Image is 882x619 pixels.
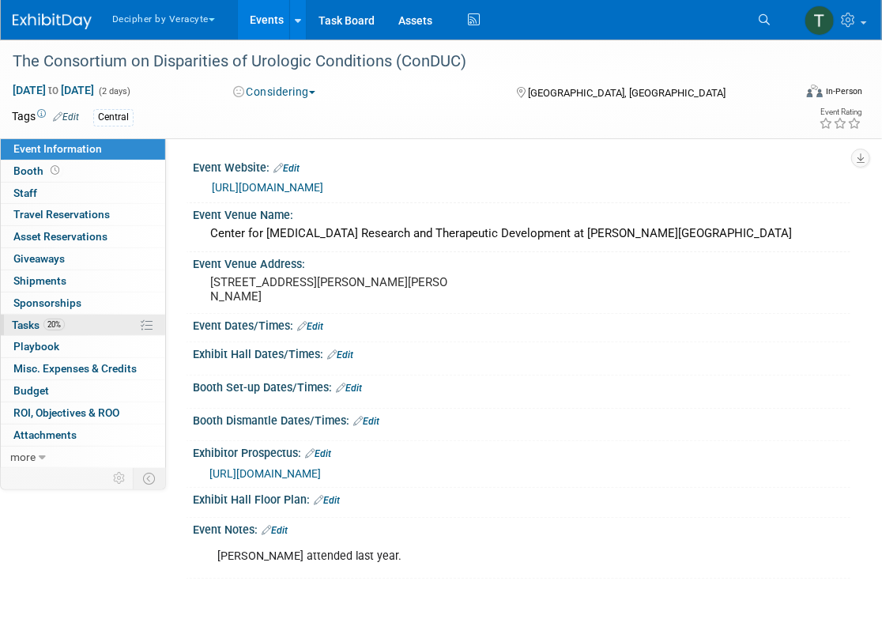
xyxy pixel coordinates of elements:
[1,248,165,270] a: Giveaways
[1,226,165,247] a: Asset Reservations
[13,230,107,243] span: Asset Reservations
[13,208,110,221] span: Travel Reservations
[193,156,850,176] div: Event Website:
[13,274,66,287] span: Shipments
[13,362,137,375] span: Misc. Expenses & Credits
[13,296,81,309] span: Sponsorships
[7,47,778,76] div: The Consortium on Disparities of Urologic Conditions (ConDUC)
[528,87,726,99] span: [GEOGRAPHIC_DATA], [GEOGRAPHIC_DATA]
[262,525,288,536] a: Edit
[819,108,861,116] div: Event Rating
[205,221,839,246] div: Center for [MEDICAL_DATA] Research and Therapeutic Development at [PERSON_NAME][GEOGRAPHIC_DATA]
[1,402,165,424] a: ROI, Objectives & ROO
[12,108,79,126] td: Tags
[193,203,850,223] div: Event Venue Name:
[1,447,165,468] a: more
[353,416,379,427] a: Edit
[209,467,321,480] a: [URL][DOMAIN_NAME]
[206,541,717,572] div: [PERSON_NAME] attended last year.
[1,270,165,292] a: Shipments
[825,85,862,97] div: In-Person
[1,293,165,314] a: Sponsorships
[1,138,165,160] a: Event Information
[12,83,95,97] span: [DATE] [DATE]
[13,384,49,397] span: Budget
[12,319,65,331] span: Tasks
[193,488,850,508] div: Exhibit Hall Floor Plan:
[43,319,65,330] span: 20%
[46,84,61,96] span: to
[47,164,62,176] span: Booth not reserved yet
[1,358,165,379] a: Misc. Expenses & Credits
[273,163,300,174] a: Edit
[193,342,850,363] div: Exhibit Hall Dates/Times:
[93,109,134,126] div: Central
[13,142,102,155] span: Event Information
[212,181,323,194] a: [URL][DOMAIN_NAME]
[1,204,165,225] a: Travel Reservations
[53,111,79,123] a: Edit
[228,84,322,100] button: Considering
[1,425,165,446] a: Attachments
[13,340,59,353] span: Playbook
[13,252,65,265] span: Giveaways
[807,85,823,97] img: Format-Inperson.png
[13,428,77,441] span: Attachments
[13,187,37,199] span: Staff
[13,406,119,419] span: ROI, Objectives & ROO
[1,336,165,357] a: Playbook
[193,441,850,462] div: Exhibitor Prospectus:
[1,315,165,336] a: Tasks20%
[314,495,340,506] a: Edit
[1,160,165,182] a: Booth
[297,321,323,332] a: Edit
[327,349,353,360] a: Edit
[1,183,165,204] a: Staff
[336,383,362,394] a: Edit
[13,164,62,177] span: Booth
[1,380,165,402] a: Budget
[730,82,862,106] div: Event Format
[10,451,36,463] span: more
[106,468,134,489] td: Personalize Event Tab Strip
[193,314,850,334] div: Event Dates/Times:
[805,6,835,36] img: Tony Alvarado
[210,275,450,304] pre: [STREET_ADDRESS][PERSON_NAME][PERSON_NAME]
[134,468,166,489] td: Toggle Event Tabs
[193,409,850,429] div: Booth Dismantle Dates/Times:
[193,252,850,272] div: Event Venue Address:
[305,448,331,459] a: Edit
[13,13,92,29] img: ExhibitDay
[193,376,850,396] div: Booth Set-up Dates/Times:
[97,86,130,96] span: (2 days)
[193,518,850,538] div: Event Notes:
